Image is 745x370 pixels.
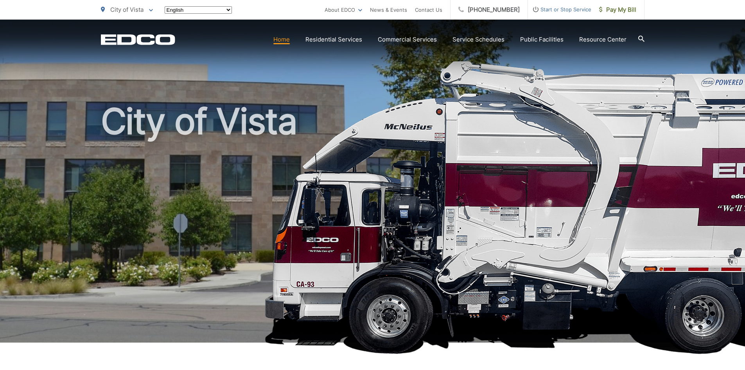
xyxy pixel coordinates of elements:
[325,5,362,14] a: About EDCO
[273,35,290,44] a: Home
[452,35,504,44] a: Service Schedules
[579,35,627,44] a: Resource Center
[305,35,362,44] a: Residential Services
[599,5,636,14] span: Pay My Bill
[520,35,564,44] a: Public Facilities
[165,6,232,14] select: Select a language
[101,34,175,45] a: EDCD logo. Return to the homepage.
[101,102,644,350] h1: City of Vista
[378,35,437,44] a: Commercial Services
[370,5,407,14] a: News & Events
[110,6,144,13] span: City of Vista
[415,5,442,14] a: Contact Us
